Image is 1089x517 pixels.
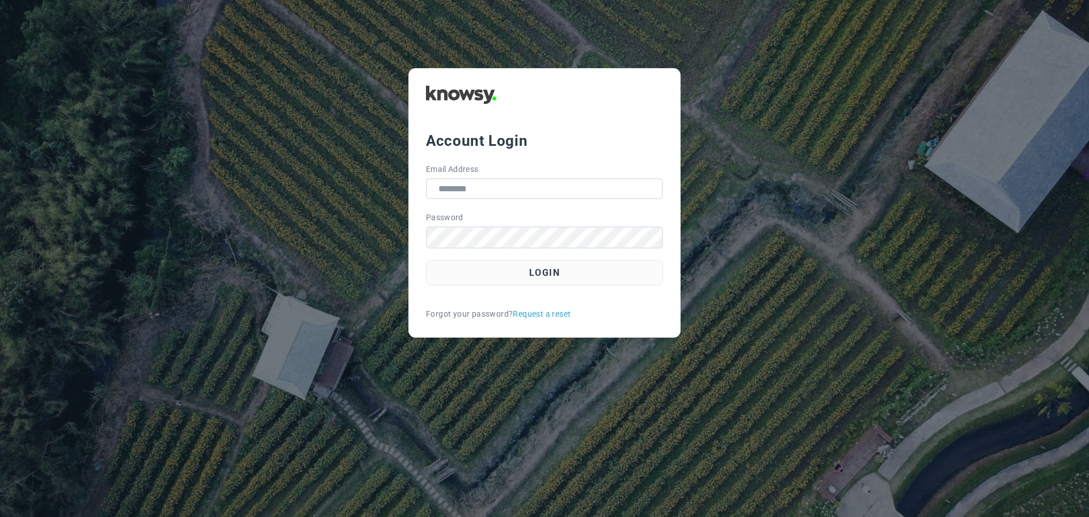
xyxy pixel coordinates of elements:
[426,308,663,320] div: Forgot your password?
[513,308,571,320] a: Request a reset
[426,131,663,151] div: Account Login
[426,212,463,224] label: Password
[426,163,479,175] label: Email Address
[426,260,663,285] button: Login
